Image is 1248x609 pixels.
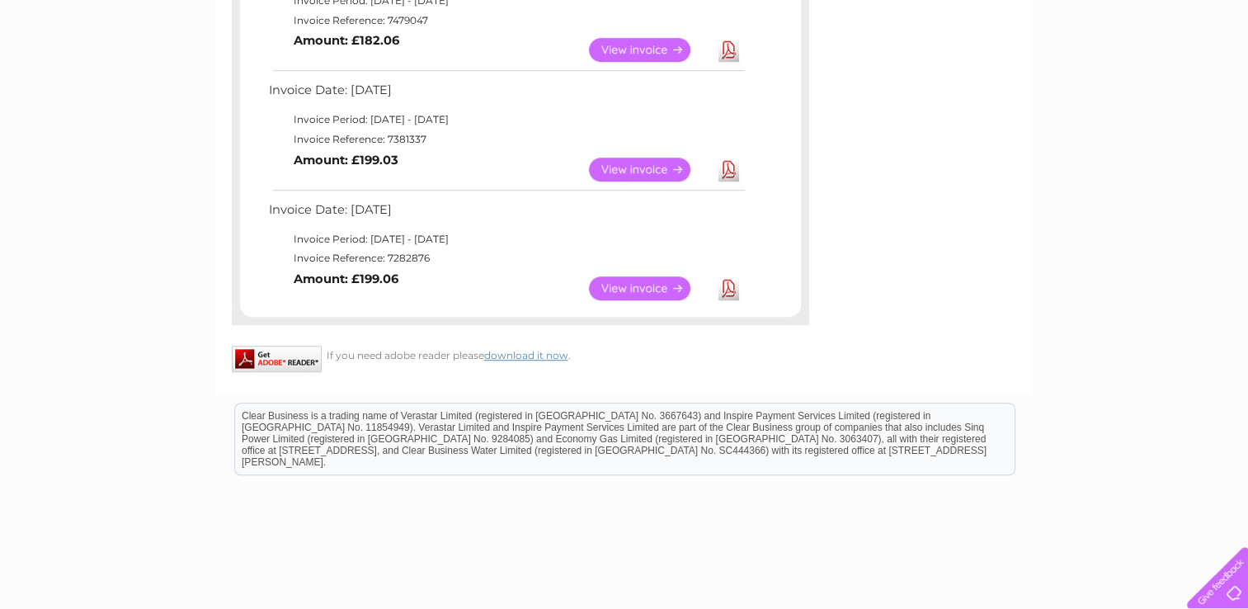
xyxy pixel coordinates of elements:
a: Telecoms [1045,70,1095,83]
a: View [589,158,710,182]
a: Download [718,276,739,300]
a: Download [718,158,739,182]
td: Invoice Date: [DATE] [265,79,747,110]
a: Contact [1138,70,1179,83]
a: View [589,276,710,300]
a: Blog [1104,70,1128,83]
td: Invoice Reference: 7282876 [265,248,747,268]
td: Invoice Period: [DATE] - [DATE] [265,110,747,130]
a: 0333 014 3131 [937,8,1051,29]
a: Energy [999,70,1035,83]
a: Log out [1194,70,1232,83]
img: logo.png [44,43,128,93]
a: View [589,38,710,62]
td: Invoice Reference: 7479047 [265,11,747,31]
b: Amount: £199.03 [294,153,398,168]
td: Invoice Period: [DATE] - [DATE] [265,229,747,249]
b: Amount: £199.06 [294,271,398,286]
td: Invoice Date: [DATE] [265,199,747,229]
td: Invoice Reference: 7381337 [265,130,747,149]
a: download it now [484,349,568,361]
a: Download [718,38,739,62]
b: Amount: £182.06 [294,33,399,48]
div: If you need adobe reader please . [232,346,809,361]
div: Clear Business is a trading name of Verastar Limited (registered in [GEOGRAPHIC_DATA] No. 3667643... [235,9,1015,80]
a: Water [958,70,989,83]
